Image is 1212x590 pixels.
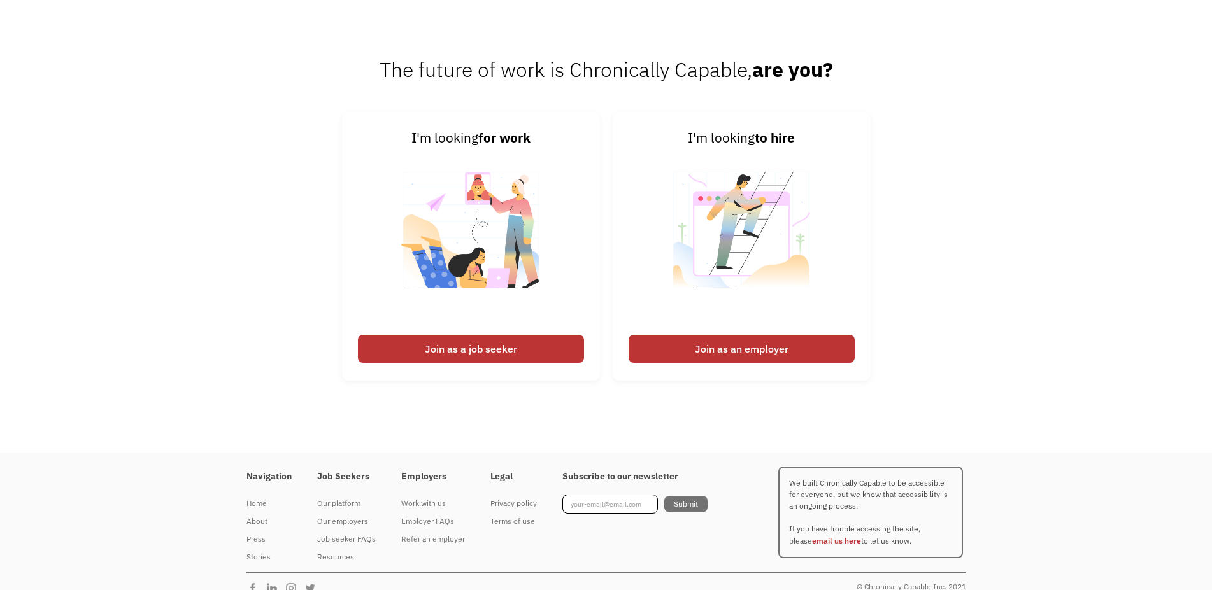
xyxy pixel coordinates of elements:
[317,530,376,548] a: Job seeker FAQs
[562,495,658,514] input: your-email@email.com
[664,496,708,512] input: Submit
[317,549,376,565] div: Resources
[401,531,465,547] div: Refer an employer
[613,112,871,381] a: I'm lookingto hireJoin as an employer
[629,128,855,148] div: I'm looking
[317,496,376,511] div: Our platform
[401,471,465,482] h4: Employers
[662,148,821,328] img: Illustrated image of someone looking to hire
[562,495,708,514] form: Footer Newsletter
[246,512,292,530] a: About
[358,335,584,363] div: Join as a job seeker
[490,496,537,511] div: Privacy policy
[358,128,584,148] div: I'm looking
[490,471,537,482] h4: Legal
[401,530,465,548] a: Refer an employer
[317,548,376,566] a: Resources
[755,129,795,146] strong: to hire
[246,549,292,565] div: Stories
[380,56,833,83] span: The future of work is Chronically Capable,
[562,471,708,482] h4: Subscribe to our newsletter
[490,512,537,530] a: Terms of use
[392,148,550,328] img: Illustrated image of people looking for work
[246,530,292,548] a: Press
[490,514,537,529] div: Terms of use
[246,514,292,529] div: About
[317,531,376,547] div: Job seeker FAQs
[317,495,376,512] a: Our platform
[246,531,292,547] div: Press
[778,467,963,558] p: We built Chronically Capable to be accessible for everyone, but we know that accessibility is an ...
[246,496,292,511] div: Home
[752,56,833,83] strong: are you?
[246,548,292,566] a: Stories
[317,514,376,529] div: Our employers
[342,112,600,381] a: I'm lookingfor workJoin as a job seeker
[401,514,465,529] div: Employer FAQs
[401,496,465,511] div: Work with us
[317,512,376,530] a: Our employers
[246,495,292,512] a: Home
[478,129,531,146] strong: for work
[246,471,292,482] h4: Navigation
[401,512,465,530] a: Employer FAQs
[812,536,861,545] a: email us here
[629,335,855,363] div: Join as an employer
[317,471,376,482] h4: Job Seekers
[401,495,465,512] a: Work with us
[490,495,537,512] a: Privacy policy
